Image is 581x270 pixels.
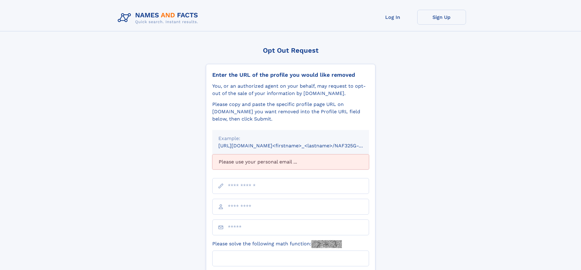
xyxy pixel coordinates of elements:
div: You, or an authorized agent on your behalf, may request to opt-out of the sale of your informatio... [212,82,369,97]
div: Please copy and paste the specific profile page URL on [DOMAIN_NAME] you want removed into the Pr... [212,101,369,123]
div: Example: [218,135,363,142]
div: Please use your personal email ... [212,154,369,170]
a: Sign Up [417,10,466,25]
small: [URL][DOMAIN_NAME]<firstname>_<lastname>/NAF325G-xxxxxxxx [218,143,381,149]
div: Opt Out Request [206,47,375,54]
div: Enter the URL of the profile you would like removed [212,72,369,78]
img: Logo Names and Facts [115,10,203,26]
label: Please solve the following math function: [212,240,342,248]
a: Log In [368,10,417,25]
